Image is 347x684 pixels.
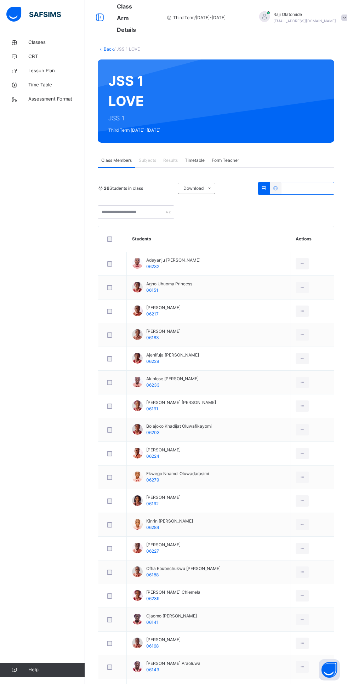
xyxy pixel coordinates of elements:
[146,501,159,506] span: 06192
[6,7,61,22] img: safsims
[28,666,85,673] span: Help
[146,620,159,625] span: 06141
[117,3,136,33] span: Class Arm Details
[146,264,159,269] span: 06232
[146,667,159,672] span: 06143
[146,359,159,364] span: 06229
[146,454,159,459] span: 06224
[146,572,159,577] span: 06188
[101,157,132,164] span: Class Members
[319,659,340,680] button: Open asap
[146,471,209,477] span: Ekwego Nnamdi Oluwadarasimi
[146,542,181,548] span: [PERSON_NAME]
[146,257,200,263] span: Adeyanju [PERSON_NAME]
[104,186,109,191] b: 26
[146,596,159,601] span: 06239
[28,81,85,89] span: Time Table
[183,185,204,192] span: Download
[163,157,178,164] span: Results
[146,406,158,411] span: 06191
[146,660,200,667] span: [PERSON_NAME] Araoluwa
[146,311,159,317] span: 06217
[212,157,239,164] span: Form Teacher
[146,525,159,530] span: 06284
[146,399,216,406] span: [PERSON_NAME] [PERSON_NAME]
[273,11,336,18] span: Raji Olatomide
[114,46,140,52] span: / JSS 1 LOVE
[28,39,85,46] span: Classes
[146,281,192,287] span: Agho Uhuoma Princess
[146,376,199,382] span: Akinlose [PERSON_NAME]
[146,548,159,554] span: 06227
[146,423,212,429] span: Bolajoko Khadijat Oluwafikayomi
[146,613,197,619] span: Ojaomo [PERSON_NAME]
[146,328,181,335] span: [PERSON_NAME]
[104,46,114,52] a: Back
[146,304,181,311] span: [PERSON_NAME]
[146,589,200,595] span: [PERSON_NAME] Chiemela
[146,447,181,453] span: [PERSON_NAME]
[28,96,85,103] span: Assessment Format
[146,477,159,483] span: 06279
[146,352,199,358] span: Ajenifuja [PERSON_NAME]
[127,226,290,252] th: Students
[146,430,160,435] span: 06203
[166,15,226,21] span: session/term information
[139,157,156,164] span: Subjects
[146,643,159,649] span: 06168
[146,287,158,293] span: 06151
[104,185,143,192] span: Students in class
[108,127,171,133] span: Third Term [DATE]-[DATE]
[28,53,85,60] span: CBT
[273,19,336,23] span: [EMAIL_ADDRESS][DOMAIN_NAME]
[290,226,334,252] th: Actions
[146,382,160,388] span: 06233
[146,494,181,501] span: [PERSON_NAME]
[146,565,221,572] span: Offia Ebubechukwu [PERSON_NAME]
[146,335,159,340] span: 06183
[146,637,181,643] span: [PERSON_NAME]
[146,518,193,524] span: Kinrin [PERSON_NAME]
[185,157,205,164] span: Timetable
[28,67,85,74] span: Lesson Plan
